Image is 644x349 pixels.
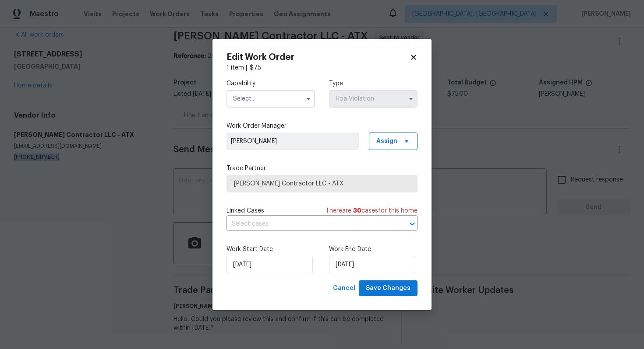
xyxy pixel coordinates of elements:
button: Save Changes [359,280,418,297]
input: Select... [226,90,315,108]
label: Work Start Date [226,245,315,254]
span: Save Changes [366,283,410,294]
span: [PERSON_NAME] [231,137,355,146]
span: [PERSON_NAME] Contractor LLC - ATX [234,179,410,188]
button: Cancel [329,280,359,297]
div: 1 item | [226,63,418,72]
label: Work End Date [329,245,418,254]
input: M/D/YYYY [226,256,313,273]
label: Capability [226,79,315,88]
span: Cancel [333,283,355,294]
span: $ 75 [250,65,261,71]
label: Trade Partner [226,164,418,173]
h2: Edit Work Order [226,53,410,62]
button: Show options [303,94,314,104]
input: M/D/YYYY [329,256,415,273]
button: Open [406,218,418,230]
span: 30 [353,208,361,214]
input: Select cases [226,217,393,231]
span: Linked Cases [226,206,264,215]
span: Assign [376,137,397,146]
button: Show options [406,94,416,104]
label: Work Order Manager [226,122,418,130]
span: There are case s for this home [326,206,418,215]
input: Select... [329,90,418,108]
label: Type [329,79,418,88]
